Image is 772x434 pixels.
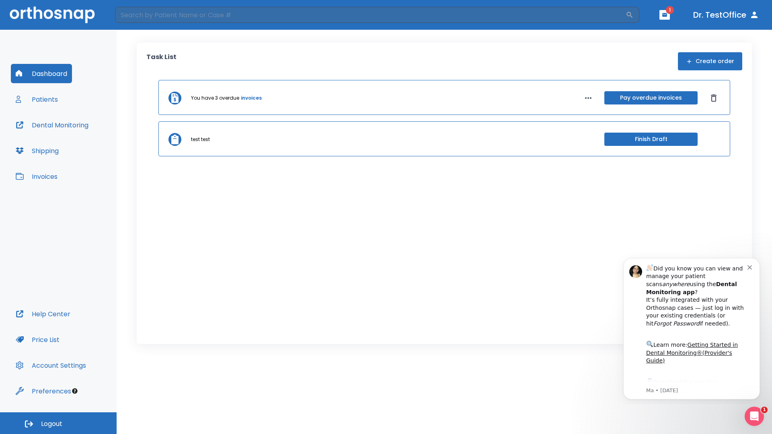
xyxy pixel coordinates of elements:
[11,167,62,186] button: Invoices
[678,52,742,70] button: Create order
[11,381,76,401] button: Preferences
[115,7,626,23] input: Search by Patient Name or Case #
[11,90,63,109] button: Patients
[35,128,107,143] a: App Store
[604,91,698,104] button: Pay overdue invoices
[11,141,64,160] button: Shipping
[241,94,262,102] a: invoices
[707,92,720,104] button: Dismiss
[11,330,64,349] button: Price List
[690,8,762,22] button: Dr. TestOffice
[11,356,91,375] button: Account Settings
[761,407,768,413] span: 1
[10,6,95,23] img: Orthosnap
[11,64,72,83] button: Dashboard
[666,6,674,14] span: 1
[146,52,177,70] p: Task List
[35,136,136,143] p: Message from Ma, sent 8w ago
[611,251,772,404] iframe: Intercom notifications message
[11,304,75,323] button: Help Center
[35,126,136,167] div: Download the app: | ​ Let us know if you need help getting started!
[604,133,698,146] button: Finish Draft
[41,420,62,428] span: Logout
[71,387,78,395] div: Tooltip anchor
[745,407,764,426] iframe: Intercom live chat
[11,115,93,135] button: Dental Monitoring
[136,12,143,19] button: Dismiss notification
[191,136,210,143] p: test test
[191,94,239,102] p: You have 3 overdue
